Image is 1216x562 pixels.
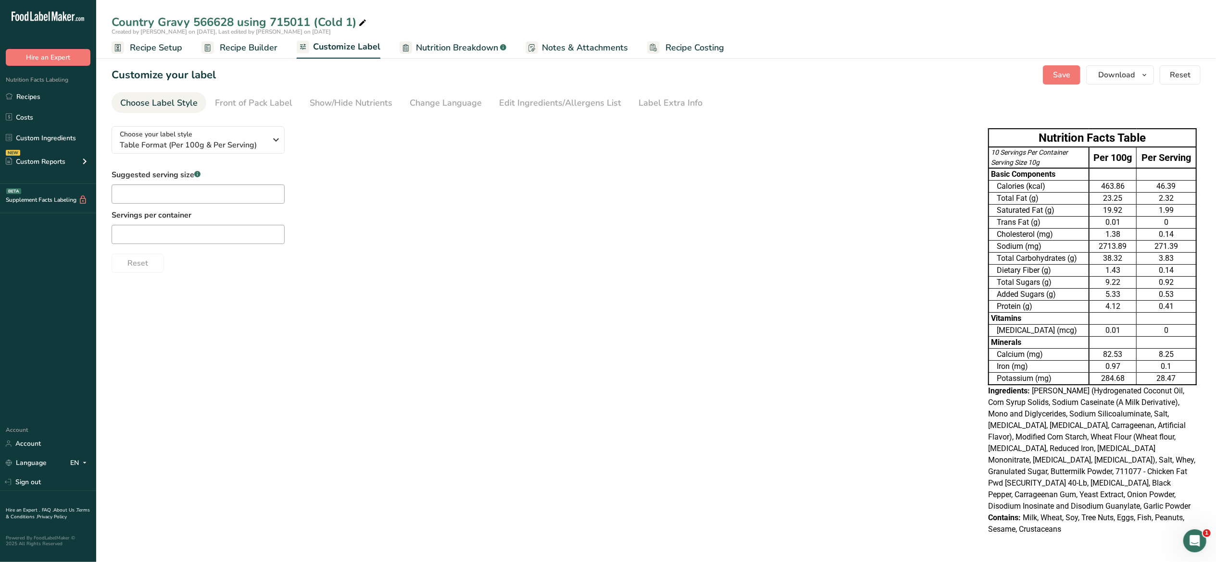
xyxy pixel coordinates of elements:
span: 1 [1203,529,1211,537]
td: Total Carbohydrates (g) [989,253,1089,265]
a: Recipe Builder [201,37,277,59]
a: Language [6,454,47,471]
td: Dietary Fiber (g) [989,265,1089,277]
div: Front of Pack Label [215,97,292,110]
div: 82.53 [1091,349,1134,360]
span: Ingredients: [988,386,1030,395]
div: 8.25 [1139,349,1194,360]
div: 0 [1139,217,1194,228]
div: Powered By FoodLabelMaker © 2025 All Rights Reserved [6,535,90,547]
button: Reset [112,254,164,273]
div: EN [70,457,90,469]
div: Show/Hide Nutrients [310,97,392,110]
div: Custom Reports [6,157,65,167]
button: Download [1086,65,1154,85]
td: Iron (mg) [989,361,1089,373]
span: Recipe Setup [130,41,182,54]
div: 23.25 [1091,193,1134,204]
button: Hire an Expert [6,49,90,66]
div: 1.99 [1139,205,1194,216]
div: 0.53 [1139,289,1194,300]
td: Per Serving [1137,147,1196,168]
div: Change Language [410,97,482,110]
div: 46.39 [1139,181,1194,192]
a: Hire an Expert . [6,507,40,513]
span: Download [1098,69,1135,81]
div: Label Extra Info [639,97,702,110]
td: Basic Components [989,168,1089,181]
div: 0.14 [1139,229,1194,240]
span: 10g [1028,159,1040,166]
div: BETA [6,188,21,194]
div: 0.01 [1091,325,1134,336]
div: 0.97 [1091,361,1134,372]
div: 0.01 [1091,217,1134,228]
td: Potassium (mg) [989,373,1089,385]
td: Minerals [989,337,1089,349]
span: Serving Size [991,159,1027,166]
td: [MEDICAL_DATA] (mcg) [989,325,1089,337]
span: Created by [PERSON_NAME] on [DATE], Last edited by [PERSON_NAME] on [DATE] [112,28,331,36]
div: 38.32 [1091,253,1134,264]
a: Customize Label [297,36,380,59]
td: Sodium (mg) [989,241,1089,253]
div: 271.39 [1139,241,1194,252]
div: 463.86 [1091,181,1134,192]
span: Recipe Costing [665,41,724,54]
td: Per 100g [1089,147,1137,168]
div: 284.68 [1091,373,1134,384]
td: Total Fat (g) [989,193,1089,205]
span: Choose your label style [120,129,192,139]
a: Notes & Attachments [526,37,628,59]
td: Saturated Fat (g) [989,205,1089,217]
div: 0.1 [1139,361,1194,372]
button: Choose your label style Table Format (Per 100g & Per Serving) [112,126,285,154]
td: Calories (kcal) [989,181,1089,193]
span: Recipe Builder [220,41,277,54]
iframe: Intercom live chat [1183,529,1206,552]
div: 0.41 [1139,301,1194,312]
a: Terms & Conditions . [6,507,90,520]
div: 1.43 [1091,265,1134,276]
div: 5.33 [1091,289,1134,300]
button: Save [1043,65,1080,85]
div: 19.92 [1091,205,1134,216]
td: Vitamins [989,313,1089,325]
a: Recipe Costing [647,37,724,59]
a: Recipe Setup [112,37,182,59]
td: Added Sugars (g) [989,289,1089,301]
th: Nutrition Facts Table [989,129,1196,147]
div: 0.14 [1139,265,1194,276]
span: [PERSON_NAME] (Hydrogenated Coconut Oil, Corn Syrup Solids, Sodium Caseinate (A Milk Derivative),... [988,386,1195,511]
td: Calcium (mg) [989,349,1089,361]
h1: Customize your label [112,67,216,83]
td: Protein (g) [989,301,1089,313]
span: Nutrition Breakdown [416,41,498,54]
span: Reset [1170,69,1191,81]
span: Save [1053,69,1070,81]
span: Contains: [988,513,1021,522]
div: 2713.89 [1091,241,1134,252]
div: Choose Label Style [120,97,198,110]
div: 0.92 [1139,277,1194,288]
span: Reset [127,257,148,269]
span: Milk, Wheat, Soy, Tree Nuts, Eggs, Fish, Peanuts, Sesame, Crustaceans [988,513,1184,534]
div: 2.32 [1139,193,1194,204]
div: 3.83 [1139,253,1194,264]
label: Servings per container [112,209,285,221]
div: 4.12 [1091,301,1134,312]
div: NEW [6,150,20,156]
button: Reset [1160,65,1201,85]
div: 10 Servings Per Container [991,147,1087,158]
div: Edit Ingredients/Allergens List [499,97,621,110]
label: Suggested serving size [112,169,285,181]
div: 28.47 [1139,373,1194,384]
td: Total Sugars (g) [989,277,1089,289]
span: Notes & Attachments [542,41,628,54]
div: 0 [1139,325,1194,336]
td: Trans Fat (g) [989,217,1089,229]
div: 1.38 [1091,229,1134,240]
div: Country Gravy 566628 using 715011 (Cold 1) [112,13,368,31]
span: Table Format (Per 100g & Per Serving) [120,139,266,151]
a: FAQ . [42,507,53,513]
